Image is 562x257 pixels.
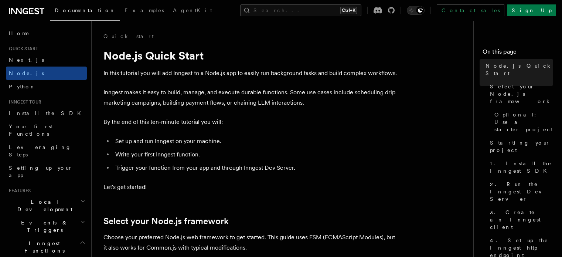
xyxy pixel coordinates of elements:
[9,110,85,116] span: Install the SDK
[6,80,87,93] a: Python
[103,117,399,127] p: By the end of this ten-minute tutorial you will:
[490,180,553,203] span: 2. Run the Inngest Dev Server
[6,67,87,80] a: Node.js
[490,139,553,154] span: Starting your project
[103,68,399,78] p: In this tutorial you will add Inngest to a Node.js app to easily run background tasks and build c...
[6,141,87,161] a: Leveraging Steps
[6,106,87,120] a: Install the SDK
[407,6,425,15] button: Toggle dark mode
[6,198,81,213] span: Local Development
[168,2,217,20] a: AgentKit
[483,59,553,80] a: Node.js Quick Start
[9,70,44,76] span: Node.js
[9,84,36,89] span: Python
[486,62,553,77] span: Node.js Quick Start
[490,209,553,231] span: 3. Create an Inngest client
[490,83,553,105] span: Select your Node.js framework
[113,163,399,173] li: Trigger your function from your app and through Inngest Dev Server.
[487,177,553,206] a: 2. Run the Inngest Dev Server
[487,136,553,157] a: Starting your project
[103,49,399,62] h1: Node.js Quick Start
[9,124,53,137] span: Your first Functions
[103,182,399,192] p: Let's get started!
[340,7,357,14] kbd: Ctrl+K
[487,157,553,177] a: 1. Install the Inngest SDK
[103,87,399,108] p: Inngest makes it easy to build, manage, and execute durable functions. Some use cases include sch...
[113,136,399,146] li: Set up and run Inngest on your machine.
[437,4,504,16] a: Contact sales
[173,7,212,13] span: AgentKit
[507,4,556,16] a: Sign Up
[494,111,553,133] span: Optional: Use a starter project
[6,53,87,67] a: Next.js
[240,4,361,16] button: Search...Ctrl+K
[6,46,38,52] span: Quick start
[6,188,31,194] span: Features
[120,2,168,20] a: Examples
[55,7,116,13] span: Documentation
[6,27,87,40] a: Home
[113,149,399,160] li: Write your first Inngest function.
[6,161,87,182] a: Setting up your app
[9,30,30,37] span: Home
[6,219,81,234] span: Events & Triggers
[6,120,87,141] a: Your first Functions
[491,108,553,136] a: Optional: Use a starter project
[6,99,41,105] span: Inngest tour
[487,206,553,234] a: 3. Create an Inngest client
[103,232,399,253] p: Choose your preferred Node.js web framework to get started. This guide uses ESM (ECMAScript Modul...
[50,2,120,21] a: Documentation
[9,144,71,158] span: Leveraging Steps
[6,240,80,254] span: Inngest Functions
[103,216,229,226] a: Select your Node.js framework
[6,195,87,216] button: Local Development
[487,80,553,108] a: Select your Node.js framework
[490,160,553,175] span: 1. Install the Inngest SDK
[6,216,87,237] button: Events & Triggers
[9,165,72,178] span: Setting up your app
[483,47,553,59] h4: On this page
[103,33,154,40] a: Quick start
[9,57,44,63] span: Next.js
[125,7,164,13] span: Examples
